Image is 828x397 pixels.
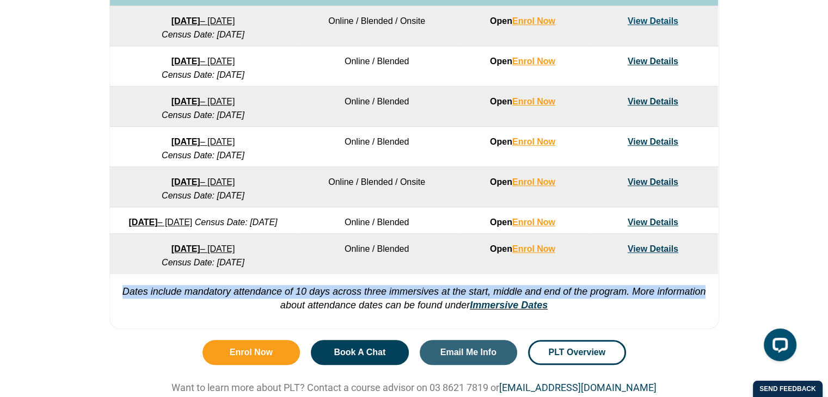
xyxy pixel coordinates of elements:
[171,97,235,106] a: [DATE]– [DATE]
[528,340,626,365] a: PLT Overview
[171,177,200,187] strong: [DATE]
[162,110,244,120] em: Census Date: [DATE]
[296,234,457,274] td: Online / Blended
[171,97,200,106] strong: [DATE]
[512,244,555,253] a: Enrol Now
[420,340,518,365] a: Email Me Info
[628,244,678,253] a: View Details
[628,137,678,146] a: View Details
[195,218,278,227] em: Census Date: [DATE]
[628,97,678,106] a: View Details
[128,218,192,227] a: [DATE]– [DATE]
[162,191,244,200] em: Census Date: [DATE]
[490,244,555,253] strong: Open
[296,167,457,207] td: Online / Blended / Onsite
[499,382,657,393] a: [EMAIL_ADDRESS][DOMAIN_NAME]
[171,177,235,187] a: [DATE]– [DATE]
[548,348,605,357] span: PLT Overview
[230,348,273,357] span: Enrol Now
[311,340,409,365] a: Book A Chat
[512,137,555,146] a: Enrol Now
[512,97,555,106] a: Enrol Now
[162,70,244,79] em: Census Date: [DATE]
[512,177,555,187] a: Enrol Now
[162,258,244,267] em: Census Date: [DATE]
[628,177,678,187] a: View Details
[755,324,801,370] iframe: LiveChat chat widget
[162,151,244,160] em: Census Date: [DATE]
[296,127,457,167] td: Online / Blended
[490,97,555,106] strong: Open
[512,218,555,227] a: Enrol Now
[171,244,235,253] a: [DATE]– [DATE]
[490,177,555,187] strong: Open
[171,244,200,253] strong: [DATE]
[128,218,157,227] strong: [DATE]
[440,348,496,357] span: Email Me Info
[628,218,678,227] a: View Details
[296,207,457,234] td: Online / Blended
[171,137,200,146] strong: [DATE]
[490,137,555,146] strong: Open
[122,286,706,311] em: Dates include mandatory attendance of 10 days across three immersives at the start, middle and en...
[203,340,300,365] a: Enrol Now
[104,381,725,394] p: Want to learn more about PLT? Contact a course advisor on 03 8621 7819 or
[490,218,555,227] strong: Open
[296,86,457,127] td: Online / Blended
[171,137,235,146] a: [DATE]– [DATE]
[470,300,548,311] a: Immersive Dates
[334,348,385,357] span: Book A Chat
